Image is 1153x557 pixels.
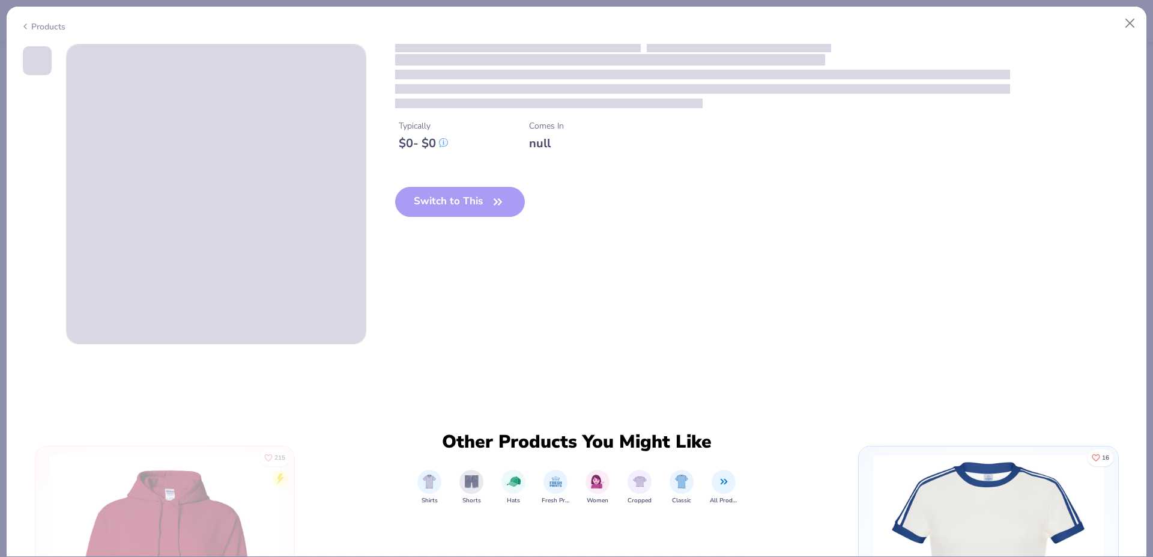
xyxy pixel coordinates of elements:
div: filter for Fresh Prints [542,470,569,505]
div: Products [20,20,65,33]
button: filter button [586,470,610,505]
button: filter button [542,470,569,505]
span: 16 [1102,455,1109,461]
span: Women [587,496,608,505]
img: Classic Image [675,475,689,489]
button: filter button [501,470,525,505]
div: $ 0 - $ 0 [399,136,448,151]
button: filter button [628,470,652,505]
img: Shirts Image [423,475,437,489]
div: filter for Women [586,470,610,505]
button: Close [1119,12,1142,35]
div: filter for Shirts [417,470,441,505]
button: filter button [417,470,441,505]
img: Hats Image [507,475,521,489]
div: null [529,136,564,151]
div: Other Products You Might Like [434,431,719,453]
img: Fresh Prints Image [549,475,563,489]
div: Comes In [529,120,564,132]
div: filter for Classic [670,470,694,505]
div: Typically [399,120,448,132]
span: 215 [274,455,285,461]
div: filter for Shorts [459,470,483,505]
span: Fresh Prints [542,496,569,505]
img: Shorts Image [465,475,479,489]
span: All Products [710,496,737,505]
span: Shirts [422,496,438,505]
button: filter button [670,470,694,505]
span: Classic [672,496,691,505]
img: All Products Image [717,475,731,489]
img: Cropped Image [633,475,647,489]
span: Cropped [628,496,652,505]
span: Shorts [462,496,481,505]
img: Women Image [591,475,605,489]
button: Like [1088,449,1113,466]
button: filter button [459,470,483,505]
div: filter for Cropped [628,470,652,505]
div: filter for All Products [710,470,737,505]
div: filter for Hats [501,470,525,505]
button: Like [260,449,289,466]
button: filter button [710,470,737,505]
span: Hats [507,496,520,505]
